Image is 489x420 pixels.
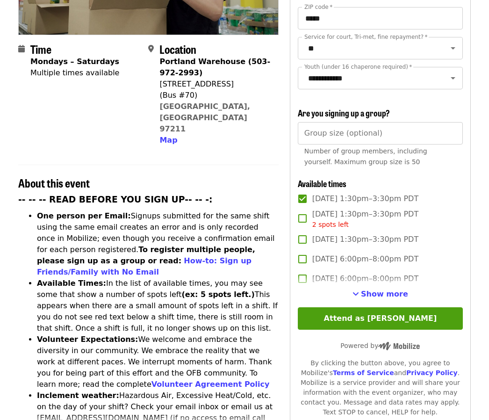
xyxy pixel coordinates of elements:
span: Show more [361,290,408,298]
button: Attend as [PERSON_NAME] [298,307,463,330]
strong: -- -- -- READ BEFORE YOU SIGN UP-- -- -: [18,195,213,204]
strong: Inclement weather: [37,391,119,400]
button: See more timeslots [352,289,408,300]
div: (Bus #70) [159,90,271,101]
span: Time [30,41,51,57]
i: calendar icon [18,44,25,53]
label: ZIP code [304,4,332,10]
span: [DATE] 1:30pm–3:30pm PDT [312,209,418,230]
span: 2 spots left [312,221,349,228]
li: We welcome and embrace the diversity in our community. We embrace the reality that we work at dif... [37,334,279,390]
a: Volunteer Agreement Policy [151,380,270,389]
span: [DATE] 1:30pm–3:30pm PDT [312,193,418,204]
div: [STREET_ADDRESS] [159,79,271,90]
strong: Portland Warehouse (503-972-2993) [159,57,270,77]
div: By clicking the button above, you agree to Mobilize's and . Mobilize is a service provider and wi... [298,358,463,417]
div: Multiple times available [30,67,119,79]
strong: Mondays – Saturdays [30,57,119,66]
strong: One person per Email: [37,211,131,220]
span: Location [159,41,196,57]
button: Map [159,135,177,146]
label: Youth (under 16 chaperone required) [304,64,412,70]
a: Privacy Policy [406,369,458,377]
li: In the list of available times, you may see some that show a number of spots left This appears wh... [37,278,279,334]
a: [GEOGRAPHIC_DATA], [GEOGRAPHIC_DATA] 97211 [159,102,250,133]
span: Available times [298,177,346,189]
input: [object Object] [298,122,463,145]
span: Are you signing up a group? [298,107,390,119]
span: [DATE] 6:00pm–8:00pm PDT [312,273,418,284]
a: Terms of Service [333,369,394,377]
strong: Available Times: [37,279,106,288]
span: Number of group members, including yourself. Maximum group size is 50 [304,147,427,166]
span: [DATE] 6:00pm–8:00pm PDT [312,253,418,265]
button: Open [446,72,460,85]
span: Map [159,136,177,145]
a: How-to: Sign up Friends/Family with No Email [37,256,252,276]
span: Powered by [340,342,420,349]
button: Open [446,42,460,55]
span: About this event [18,174,90,191]
input: ZIP code [298,7,463,29]
strong: Volunteer Expectations: [37,335,138,344]
span: [DATE] 1:30pm–3:30pm PDT [312,234,418,245]
i: map-marker-alt icon [148,44,154,53]
img: Powered by Mobilize [378,342,420,350]
strong: (ex: 5 spots left.) [181,290,254,299]
li: Signups submitted for the same shift using the same email creates an error and is only recorded o... [37,210,279,278]
strong: To register multiple people, please sign up as a group or read: [37,245,255,265]
label: Service for court, Tri-met, fine repayment? [304,34,428,40]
